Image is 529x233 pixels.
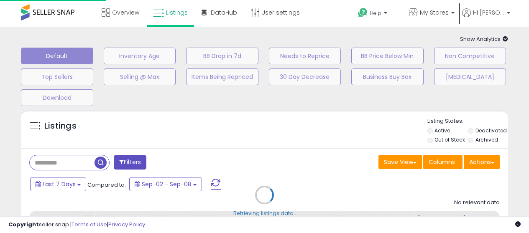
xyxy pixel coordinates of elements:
[112,8,139,17] span: Overview
[462,8,510,27] a: Hi [PERSON_NAME]
[8,220,39,228] strong: Copyright
[21,89,93,106] button: Download
[104,48,176,64] button: Inventory Age
[211,8,237,17] span: DataHub
[370,10,381,17] span: Help
[186,68,258,85] button: Items Being Repriced
[434,68,506,85] button: [MEDICAL_DATA]
[8,221,145,229] div: seller snap | |
[269,48,341,64] button: Needs to Reprice
[21,48,93,64] button: Default
[269,68,341,85] button: 30 Day Decrease
[434,48,506,64] button: Non Competitive
[104,68,176,85] button: Selling @ Max
[166,8,188,17] span: Listings
[351,1,401,27] a: Help
[21,68,93,85] button: Top Sellers
[460,35,508,43] span: Show Analytics
[420,8,449,17] span: My Stores
[233,210,296,217] div: Retrieving listings data..
[473,8,504,17] span: Hi [PERSON_NAME]
[358,8,368,18] i: Get Help
[351,68,424,85] button: Business Buy Box
[351,48,424,64] button: BB Price Below Min
[186,48,258,64] button: BB Drop in 7d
